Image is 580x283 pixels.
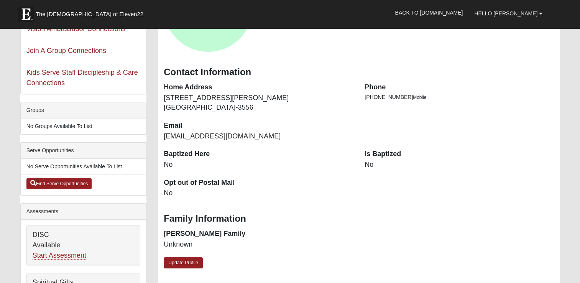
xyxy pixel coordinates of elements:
[164,213,554,224] h3: Family Information
[164,149,353,159] dt: Baptized Here
[15,3,168,22] a: The [DEMOGRAPHIC_DATA] of Eleven22
[21,143,146,159] div: Serve Opportunities
[413,95,426,100] span: Mobile
[389,3,468,22] a: Back to [DOMAIN_NAME]
[26,178,92,189] a: Find Serve Opportunities
[365,93,554,101] li: [PHONE_NUMBER]
[164,132,353,141] dd: [EMAIL_ADDRESS][DOMAIN_NAME]
[164,82,353,92] dt: Home Address
[164,93,353,113] dd: [STREET_ADDRESS][PERSON_NAME] [GEOGRAPHIC_DATA]-3556
[18,7,34,22] img: Eleven22 logo
[26,69,138,87] a: Kids Serve Staff Discipleship & Care Connections
[27,226,140,265] div: DISC Available
[365,149,554,159] dt: Is Baptized
[26,25,126,33] a: Vision Ambassador Connections
[164,257,203,268] a: Update Profile
[164,240,353,250] dd: Unknown
[33,252,86,260] a: Start Assessment
[164,229,353,239] dt: [PERSON_NAME] Family
[164,160,353,170] dd: No
[164,178,353,188] dt: Opt out of Postal Mail
[468,4,548,23] a: Hello [PERSON_NAME]
[21,204,146,220] div: Assessments
[21,102,146,118] div: Groups
[36,10,143,18] span: The [DEMOGRAPHIC_DATA] of Eleven22
[164,67,554,78] h3: Contact Information
[164,188,353,198] dd: No
[365,82,554,92] dt: Phone
[164,121,353,131] dt: Email
[365,160,554,170] dd: No
[26,47,106,54] a: Join A Group Connections
[474,10,537,16] span: Hello [PERSON_NAME]
[21,118,146,134] li: No Groups Available To List
[21,159,146,174] li: No Serve Opportunities Available To List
